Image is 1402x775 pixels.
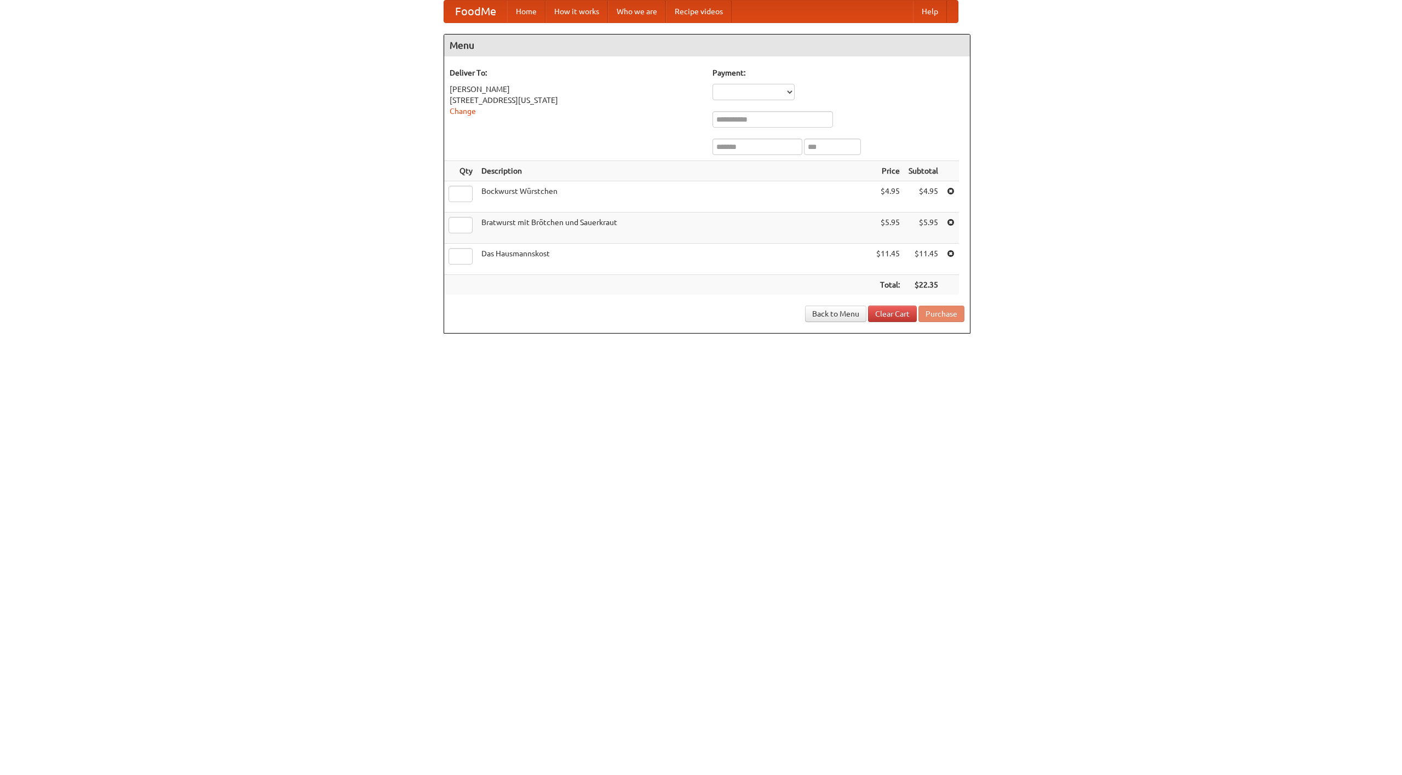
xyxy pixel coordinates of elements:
[444,1,507,22] a: FoodMe
[872,244,904,275] td: $11.45
[444,35,970,56] h4: Menu
[872,181,904,213] td: $4.95
[450,107,476,116] a: Change
[477,181,872,213] td: Bockwurst Würstchen
[904,161,943,181] th: Subtotal
[450,95,702,106] div: [STREET_ADDRESS][US_STATE]
[872,161,904,181] th: Price
[477,244,872,275] td: Das Hausmannskost
[913,1,947,22] a: Help
[477,213,872,244] td: Bratwurst mit Brötchen und Sauerkraut
[477,161,872,181] th: Description
[666,1,732,22] a: Recipe videos
[868,306,917,322] a: Clear Cart
[507,1,545,22] a: Home
[904,213,943,244] td: $5.95
[450,84,702,95] div: [PERSON_NAME]
[918,306,964,322] button: Purchase
[805,306,866,322] a: Back to Menu
[444,161,477,181] th: Qty
[608,1,666,22] a: Who we are
[904,244,943,275] td: $11.45
[450,67,702,78] h5: Deliver To:
[872,213,904,244] td: $5.95
[872,275,904,295] th: Total:
[545,1,608,22] a: How it works
[713,67,964,78] h5: Payment:
[904,275,943,295] th: $22.35
[904,181,943,213] td: $4.95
